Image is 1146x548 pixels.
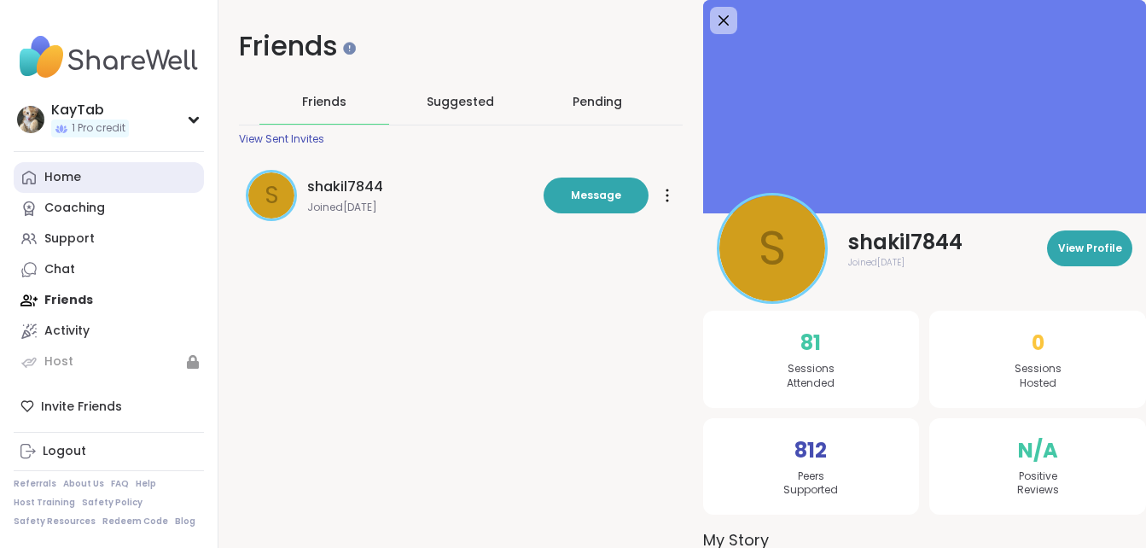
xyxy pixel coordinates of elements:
span: Clip more: [67,329,123,349]
img: KayTab [17,106,44,133]
div: Logout [43,443,86,460]
a: Referrals [14,478,56,490]
a: Redeem Code [102,516,168,528]
button: Message [544,178,649,213]
div: View Sent Invites [239,132,324,146]
div: KayTab [51,101,129,120]
span: Save as Note in xTiles [126,502,248,519]
a: About Us [63,478,104,490]
span: Sessions Attended [787,362,835,391]
a: Safety Policy [82,497,143,509]
span: Joined [DATE] [848,256,905,269]
div: Home [44,169,81,186]
a: FAQ [111,478,129,490]
div: Invite Friends [14,391,204,422]
span: Peers Supported [783,469,838,498]
div: Coaching [44,200,105,217]
span: 0 [1032,328,1044,359]
a: Help [136,478,156,490]
a: Blog [175,516,195,528]
a: Support [14,224,204,254]
img: ShareWell Nav Logo [14,27,204,87]
div: Activity [44,323,90,340]
span: View Profile [1058,241,1122,256]
span: N/A [1018,435,1058,466]
span: Positive Reviews [1017,469,1059,498]
span: shakil7844 [307,177,383,197]
span: Suggested [427,93,494,110]
a: Chat [14,254,204,285]
span: s [759,213,786,284]
span: xTiles [81,23,112,37]
span: My Planner [70,459,126,480]
span: • [131,459,135,480]
span: Message [571,188,621,203]
div: [DATE] [126,459,181,480]
span: 812 [794,435,827,466]
span: 81 [800,328,821,359]
a: Activity [14,316,204,347]
span: 1 Pro credit [72,121,125,136]
a: Logout [14,436,204,467]
div: Support [44,230,95,248]
iframe: Spotlight [343,42,356,55]
h1: Friends [239,27,683,66]
span: Joined [DATE] [307,201,533,214]
span: shakil7844 [848,229,963,256]
span: Sessions Hosted [1015,362,1062,391]
img: user_assets%2F8Z48R9JG%2Fuploads%2Fimages%2Fplr-clipart-spreadsheet-1747239127.jpg [44,108,318,315]
button: View Profile [1047,230,1132,266]
a: Safety Resources [14,516,96,528]
div: Destination [43,437,309,456]
span: s [265,178,279,213]
a: Host [14,347,204,377]
a: Coaching [14,193,204,224]
div: Chat [44,261,75,278]
div: Host [44,353,73,370]
a: Home [14,162,204,193]
a: Host Training [14,497,75,509]
span: Clear all and close [207,379,299,399]
div: Pending [573,93,622,110]
span: Friends [302,93,346,110]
